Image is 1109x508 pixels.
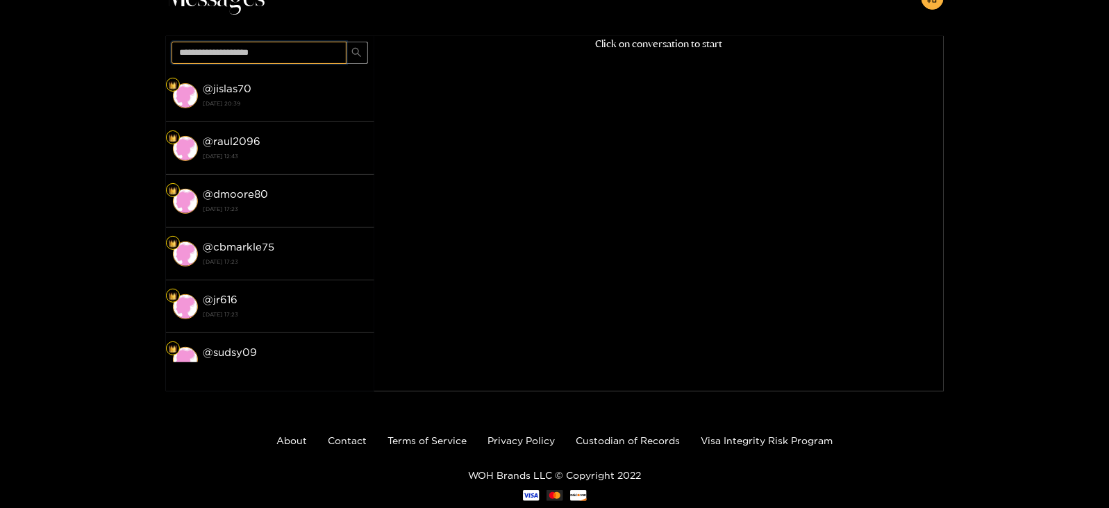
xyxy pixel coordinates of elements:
[203,83,252,94] strong: @ jislas70
[169,134,177,142] img: Fan Level
[203,346,258,358] strong: @ sudsy09
[328,435,367,446] a: Contact
[576,435,680,446] a: Custodian of Records
[203,241,275,253] strong: @ cbmarkle75
[169,239,177,248] img: Fan Level
[169,292,177,300] img: Fan Level
[701,435,833,446] a: Visa Integrity Risk Program
[169,81,177,90] img: Fan Level
[169,345,177,353] img: Fan Level
[173,83,198,108] img: conversation
[487,435,555,446] a: Privacy Policy
[203,188,269,200] strong: @ dmoore80
[173,347,198,372] img: conversation
[276,435,307,446] a: About
[351,47,362,59] span: search
[203,135,261,147] strong: @ raul2096
[203,361,367,373] strong: [DATE] 17:23
[374,36,944,52] p: Click on conversation to start
[203,97,367,110] strong: [DATE] 20:39
[173,294,198,319] img: conversation
[346,42,368,64] button: search
[169,187,177,195] img: Fan Level
[173,136,198,161] img: conversation
[387,435,467,446] a: Terms of Service
[203,203,367,215] strong: [DATE] 17:23
[203,255,367,268] strong: [DATE] 17:23
[203,150,367,162] strong: [DATE] 12:43
[203,308,367,321] strong: [DATE] 17:23
[203,294,238,305] strong: @ jr616
[173,189,198,214] img: conversation
[173,242,198,266] img: conversation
